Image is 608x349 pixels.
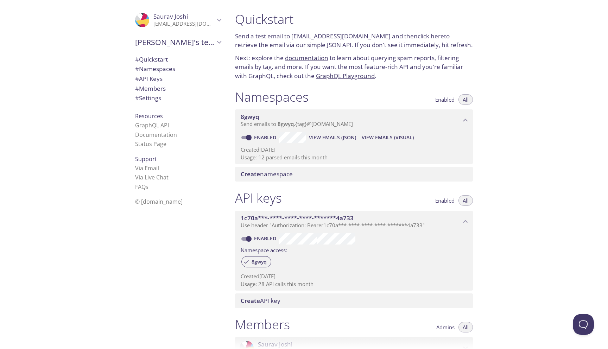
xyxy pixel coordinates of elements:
p: Created [DATE] [241,273,467,280]
div: Saurav's team [129,33,227,51]
a: Status Page [135,140,166,148]
span: # [135,75,139,83]
p: Usage: 28 API calls this month [241,280,467,288]
span: [PERSON_NAME]'s team [135,37,215,47]
h1: Namespaces [235,89,309,105]
span: Namespaces [135,65,175,73]
span: Settings [135,94,161,102]
span: Send emails to . {tag} @[DOMAIN_NAME] [241,120,353,127]
span: 8gwyq [278,120,294,127]
a: FAQ [135,183,148,191]
span: View Emails (Visual) [362,133,414,142]
span: Create [241,170,260,178]
span: Create [241,297,260,305]
div: Create API Key [235,293,473,308]
div: Team Settings [129,93,227,103]
label: Namespace access: [241,245,287,255]
p: Usage: 12 parsed emails this month [241,154,467,161]
a: Enabled [253,134,279,141]
span: API Keys [135,75,163,83]
span: 8gwyq [241,113,259,121]
p: Send a test email to and then to retrieve the email via our simple JSON API. If you don't see it ... [235,32,473,50]
span: View Emails (JSON) [309,133,356,142]
span: API key [241,297,280,305]
span: Support [135,155,157,163]
button: All [458,322,473,332]
iframe: Help Scout Beacon - Open [573,314,594,335]
div: 8gwyq namespace [235,109,473,131]
span: # [135,65,139,73]
div: Saurav Joshi [129,8,227,32]
span: Saurav Joshi [153,12,188,20]
span: Resources [135,112,163,120]
button: All [458,195,473,206]
a: Enabled [253,235,279,242]
span: 8gwyq [247,259,271,265]
button: View Emails (Visual) [359,132,417,143]
div: Members [129,84,227,94]
div: Create namespace [235,167,473,182]
a: Via Live Chat [135,173,169,181]
span: Members [135,84,166,93]
span: namespace [241,170,293,178]
span: # [135,84,139,93]
h1: API keys [235,190,282,206]
span: # [135,55,139,63]
a: Via Email [135,164,159,172]
a: click here [418,32,444,40]
span: Quickstart [135,55,168,63]
a: Documentation [135,131,177,139]
button: View Emails (JSON) [306,132,359,143]
button: Enabled [431,195,459,206]
div: 8gwyq [241,256,271,267]
a: GraphQL API [135,121,169,129]
a: documentation [285,54,328,62]
span: © [DOMAIN_NAME] [135,198,183,205]
div: Namespaces [129,64,227,74]
span: s [146,183,148,191]
div: Quickstart [129,55,227,64]
p: [EMAIL_ADDRESS][DOMAIN_NAME] [153,20,215,27]
h1: Quickstart [235,11,473,27]
a: [EMAIL_ADDRESS][DOMAIN_NAME] [291,32,391,40]
h1: Members [235,317,290,332]
span: # [135,94,139,102]
p: Created [DATE] [241,146,467,153]
div: API Keys [129,74,227,84]
button: Admins [432,322,459,332]
p: Next: explore the to learn about querying spam reports, filtering emails by tag, and more. If you... [235,53,473,81]
button: All [458,94,473,105]
button: Enabled [431,94,459,105]
a: GraphQL Playground [316,72,375,80]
